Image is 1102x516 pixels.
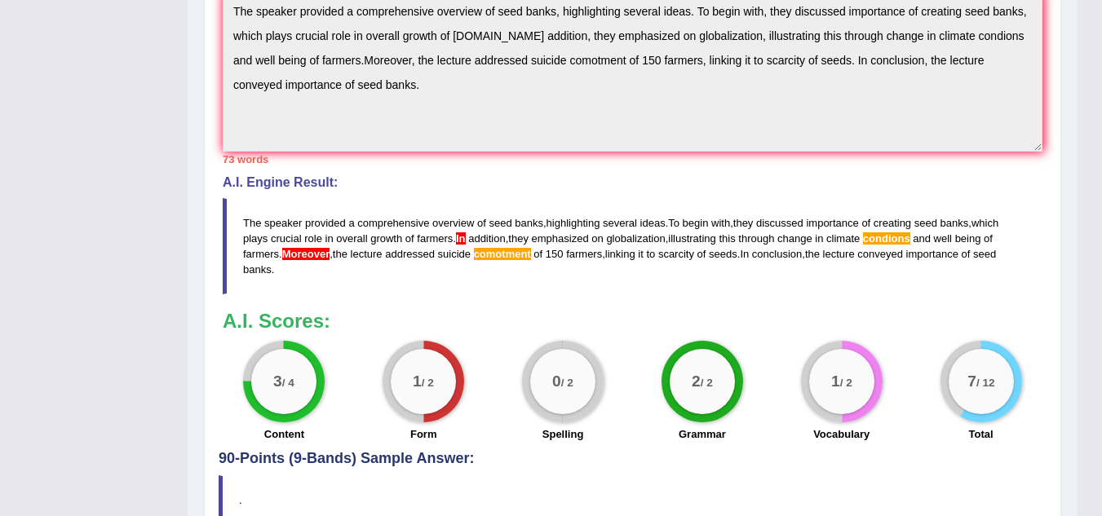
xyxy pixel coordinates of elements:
span: Add a space between sentences. (did you mean: Moreover) [282,248,330,260]
span: farmers [243,248,279,260]
span: conveyed [857,248,903,260]
span: change [777,232,812,245]
span: suicide [438,248,471,260]
small: / 2 [422,377,434,389]
span: of [477,217,486,229]
span: 150 [546,248,564,260]
big: 1 [831,373,840,390]
span: seeds [709,248,737,260]
span: Possible spelling mistake found. (did you mean: conditions) [863,232,910,245]
span: Add a space between sentences. (did you mean: In) [456,232,466,245]
span: to [646,248,655,260]
label: Grammar [679,426,726,442]
span: To [668,217,679,229]
span: the [805,248,820,260]
span: of [405,232,414,245]
span: this [719,232,735,245]
span: of [533,248,542,260]
span: of [961,248,970,260]
span: of [861,217,870,229]
span: banks [515,217,543,229]
span: globalization [606,232,665,245]
span: farmers [566,248,602,260]
span: they [508,232,529,245]
big: 2 [692,373,701,390]
div: 73 words [223,152,1042,167]
span: lecture [351,248,383,260]
span: emphasized [532,232,589,245]
span: speaker [264,217,302,229]
span: addition [468,232,506,245]
small: / 4 [282,377,294,389]
span: creating [874,217,911,229]
span: crucial [271,232,302,245]
span: it [638,248,644,260]
span: growth [370,232,402,245]
span: with [711,217,730,229]
span: in [815,232,823,245]
span: begin [683,217,709,229]
span: overall [336,232,367,245]
span: illustrating [668,232,716,245]
span: ideas [640,217,666,229]
label: Total [969,426,994,442]
span: and [913,232,931,245]
label: Content [264,426,304,442]
span: discussed [756,217,803,229]
span: several [603,217,637,229]
span: conclusion [752,248,802,260]
span: seed [973,248,996,260]
h4: A.I. Engine Result: [223,175,1042,190]
span: which [971,217,998,229]
span: on [591,232,603,245]
span: of [697,248,706,260]
span: a [348,217,354,229]
big: 3 [273,373,282,390]
blockquote: , . , , . , , . , , . , . [223,198,1042,294]
span: comprehensive [357,217,429,229]
span: addressed [385,248,435,260]
span: seed [489,217,511,229]
span: The [243,217,261,229]
small: / 12 [976,377,995,389]
span: banks [243,263,272,276]
small: / 2 [561,377,573,389]
span: the [333,248,347,260]
big: 7 [967,373,976,390]
span: well [934,232,952,245]
span: climate [826,232,860,245]
span: in [325,232,334,245]
span: linking [605,248,635,260]
span: farmers [417,232,453,245]
label: Form [410,426,437,442]
small: / 2 [701,377,713,389]
span: role [304,232,322,245]
big: 0 [552,373,561,390]
span: of [984,232,993,245]
small: / 2 [839,377,852,389]
span: scarcity [658,248,694,260]
b: A.I. Scores: [223,310,330,332]
span: they [733,217,754,229]
span: plays [243,232,268,245]
span: Possible spelling mistake found. (did you mean: commitment) [474,248,531,260]
span: banks [940,217,969,229]
label: Vocabulary [813,426,870,442]
span: highlighting [547,217,600,229]
span: through [738,232,774,245]
span: In [740,248,749,260]
big: 1 [413,373,422,390]
span: overview [432,217,474,229]
span: importance [806,217,858,229]
span: seed [914,217,937,229]
span: provided [305,217,346,229]
span: importance [906,248,958,260]
span: lecture [823,248,855,260]
label: Spelling [542,426,584,442]
span: being [955,232,981,245]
